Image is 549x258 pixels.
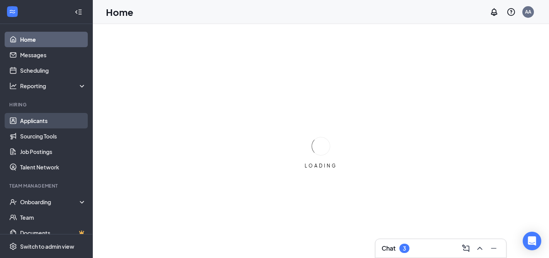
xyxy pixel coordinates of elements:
[20,225,86,241] a: DocumentsCrown
[403,245,406,252] div: 3
[20,32,86,47] a: Home
[9,101,85,108] div: Hiring
[20,82,87,90] div: Reporting
[9,198,17,206] svg: UserCheck
[20,63,86,78] a: Scheduling
[20,113,86,128] a: Applicants
[20,159,86,175] a: Talent Network
[488,242,500,255] button: Minimize
[525,9,531,15] div: AA
[475,244,484,253] svg: ChevronUp
[9,183,85,189] div: Team Management
[461,244,471,253] svg: ComposeMessage
[9,8,16,15] svg: WorkstreamLogo
[9,82,17,90] svg: Analysis
[106,5,133,19] h1: Home
[460,242,472,255] button: ComposeMessage
[302,162,340,169] div: LOADING
[75,8,82,16] svg: Collapse
[9,243,17,250] svg: Settings
[489,244,498,253] svg: Minimize
[382,244,396,253] h3: Chat
[20,144,86,159] a: Job Postings
[20,128,86,144] a: Sourcing Tools
[20,47,86,63] a: Messages
[489,7,499,17] svg: Notifications
[474,242,486,255] button: ChevronUp
[506,7,516,17] svg: QuestionInfo
[523,232,541,250] div: Open Intercom Messenger
[20,243,74,250] div: Switch to admin view
[20,198,80,206] div: Onboarding
[20,210,86,225] a: Team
